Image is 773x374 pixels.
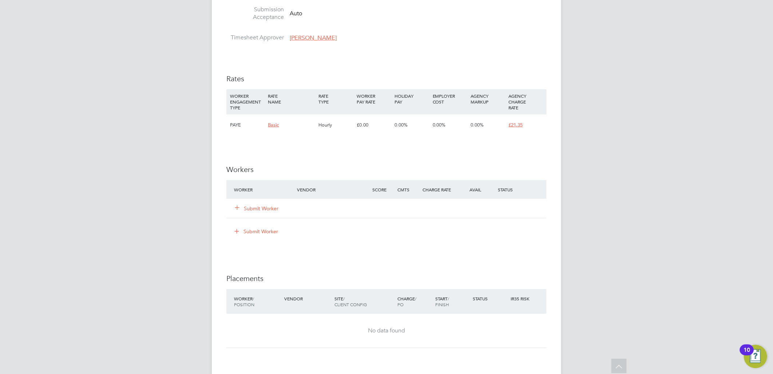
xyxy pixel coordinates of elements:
div: Vendor [295,183,370,196]
div: £0.00 [355,114,393,136]
span: 0.00% [395,122,408,128]
span: / Finish [435,296,449,307]
span: / Client Config [334,296,367,307]
div: RATE NAME [266,89,317,108]
div: Hourly [317,114,355,136]
div: No data found [234,327,539,335]
div: WORKER ENGAGEMENT TYPE [228,89,266,114]
span: [PERSON_NAME] [290,34,337,42]
div: RATE TYPE [317,89,355,108]
div: Vendor [282,292,333,305]
div: AGENCY CHARGE RATE [507,89,545,114]
div: 10 [744,350,750,359]
button: Submit Worker [229,226,284,237]
div: EMPLOYER COST [431,89,469,108]
h3: Rates [226,74,547,83]
label: Timesheet Approver [226,34,284,42]
div: AGENCY MARKUP [469,89,507,108]
div: Charge Rate [421,183,459,196]
span: / Position [234,296,254,307]
div: Charge [396,292,433,311]
div: HOLIDAY PAY [393,89,431,108]
div: PAYE [228,114,266,136]
span: 0.00% [433,122,446,128]
h3: Placements [226,274,547,283]
div: Worker [232,292,282,311]
button: Open Resource Center, 10 new notifications [744,345,767,368]
div: Avail [459,183,496,196]
span: £21.35 [509,122,523,128]
label: Submission Acceptance [226,6,284,21]
div: Site [333,292,396,311]
div: WORKER PAY RATE [355,89,393,108]
div: Status [496,183,547,196]
div: Start [433,292,471,311]
span: Auto [290,10,302,17]
div: Cmts [396,183,421,196]
div: Status [471,292,509,305]
button: Submit Worker [235,205,279,212]
h3: Workers [226,165,547,174]
span: 0.00% [471,122,484,128]
div: Score [370,183,396,196]
span: Basic [268,122,279,128]
span: / PO [397,296,416,307]
div: Worker [232,183,295,196]
div: IR35 Risk [509,292,534,305]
